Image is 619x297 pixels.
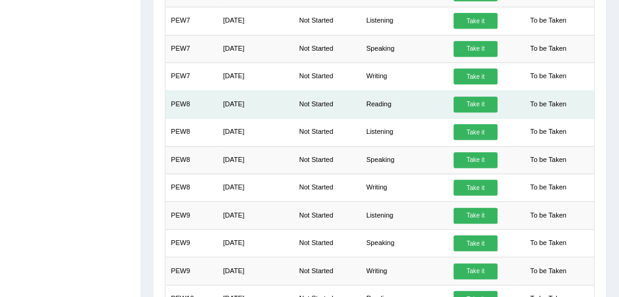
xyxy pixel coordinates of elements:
[217,146,294,174] td: [DATE]
[454,208,498,224] a: Take it
[294,229,361,257] td: Not Started
[165,119,217,146] td: PEW8
[361,119,448,146] td: Listening
[165,146,217,174] td: PEW8
[525,263,571,279] span: To be Taken
[525,152,571,168] span: To be Taken
[165,174,217,202] td: PEW8
[294,7,361,35] td: Not Started
[454,180,498,196] a: Take it
[525,180,571,196] span: To be Taken
[165,90,217,118] td: PEW8
[294,119,361,146] td: Not Started
[454,152,498,168] a: Take it
[454,41,498,57] a: Take it
[217,7,294,35] td: [DATE]
[294,174,361,202] td: Not Started
[361,90,448,118] td: Reading
[294,257,361,285] td: Not Started
[361,202,448,229] td: Listening
[165,257,217,285] td: PEW9
[454,97,498,112] a: Take it
[165,229,217,257] td: PEW9
[454,263,498,279] a: Take it
[361,229,448,257] td: Speaking
[217,35,294,62] td: [DATE]
[294,146,361,174] td: Not Started
[294,90,361,118] td: Not Started
[165,202,217,229] td: PEW9
[361,257,448,285] td: Writing
[361,35,448,62] td: Speaking
[525,97,571,112] span: To be Taken
[454,124,498,140] a: Take it
[165,35,217,62] td: PEW7
[217,119,294,146] td: [DATE]
[361,63,448,90] td: Writing
[525,69,571,85] span: To be Taken
[165,63,217,90] td: PEW7
[525,13,571,29] span: To be Taken
[454,13,498,29] a: Take it
[217,257,294,285] td: [DATE]
[525,235,571,251] span: To be Taken
[217,202,294,229] td: [DATE]
[165,7,217,35] td: PEW7
[361,146,448,174] td: Speaking
[361,7,448,35] td: Listening
[525,125,571,141] span: To be Taken
[294,63,361,90] td: Not Started
[294,202,361,229] td: Not Started
[217,63,294,90] td: [DATE]
[525,41,571,57] span: To be Taken
[454,68,498,84] a: Take it
[454,235,498,251] a: Take it
[217,90,294,118] td: [DATE]
[217,229,294,257] td: [DATE]
[525,208,571,224] span: To be Taken
[294,35,361,62] td: Not Started
[361,174,448,202] td: Writing
[217,174,294,202] td: [DATE]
